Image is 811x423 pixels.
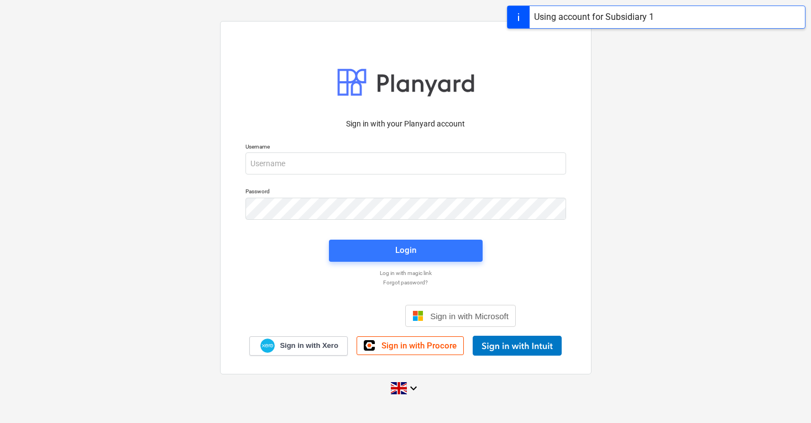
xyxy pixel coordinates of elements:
[245,118,566,130] p: Sign in with your Planyard account
[249,336,348,356] a: Sign in with Xero
[412,310,423,321] img: Microsoft logo
[381,341,457,351] span: Sign in with Procore
[357,336,464,355] a: Sign in with Procore
[395,243,416,257] div: Login
[245,143,566,152] p: Username
[240,269,572,277] a: Log in with magic link
[329,240,483,262] button: Login
[430,311,509,321] span: Sign in with Microsoft
[280,341,338,351] span: Sign in with Xero
[290,304,402,328] iframe: Sign in with Google Button
[240,279,572,286] a: Forgot password?
[407,382,420,395] i: keyboard_arrow_down
[245,188,566,197] p: Password
[245,152,566,175] input: Username
[534,10,654,24] div: Using account for Subsidiary 1
[260,339,275,353] img: Xero logo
